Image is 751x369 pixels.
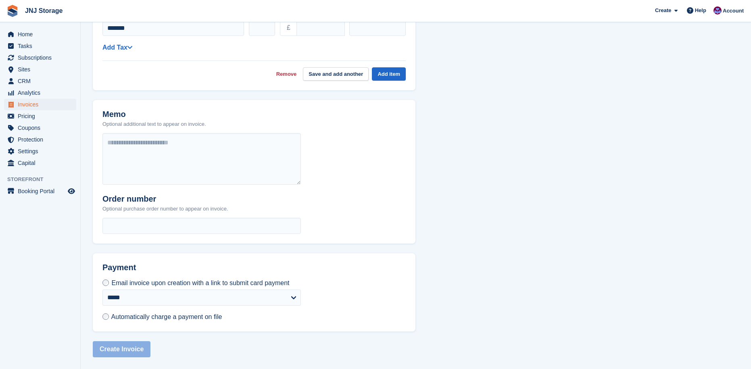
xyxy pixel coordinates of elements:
[18,146,66,157] span: Settings
[4,52,76,63] a: menu
[111,279,289,286] span: Email invoice upon creation with a link to submit card payment
[18,134,66,145] span: Protection
[18,157,66,169] span: Capital
[102,44,132,51] a: Add Tax
[102,263,301,279] h2: Payment
[102,120,206,128] p: Optional additional text to appear on invoice.
[4,146,76,157] a: menu
[22,4,66,17] a: JNJ Storage
[4,40,76,52] a: menu
[102,194,228,204] h2: Order number
[4,64,76,75] a: menu
[6,5,19,17] img: stora-icon-8386f47178a22dfd0bd8f6a31ec36ba5ce8667c1dd55bd0f319d3a0aa187defe.svg
[4,186,76,197] a: menu
[372,67,406,81] button: Add item
[4,87,76,98] a: menu
[67,186,76,196] a: Preview store
[18,64,66,75] span: Sites
[4,110,76,122] a: menu
[18,75,66,87] span: CRM
[276,70,297,78] a: Remove
[303,67,369,81] button: Save and add another
[102,313,109,320] input: Automatically charge a payment on file
[111,313,222,320] span: Automatically charge a payment on file
[102,110,206,119] h2: Memo
[102,205,228,213] p: Optional purchase order number to appear on invoice.
[18,87,66,98] span: Analytics
[18,29,66,40] span: Home
[18,52,66,63] span: Subscriptions
[4,75,76,87] a: menu
[93,341,150,357] button: Create Invoice
[7,175,80,183] span: Storefront
[18,40,66,52] span: Tasks
[695,6,706,15] span: Help
[4,29,76,40] a: menu
[4,134,76,145] a: menu
[4,122,76,133] a: menu
[18,99,66,110] span: Invoices
[4,157,76,169] a: menu
[18,110,66,122] span: Pricing
[102,279,109,286] input: Email invoice upon creation with a link to submit card payment
[18,122,66,133] span: Coupons
[713,6,722,15] img: Jonathan Scrase
[18,186,66,197] span: Booking Portal
[655,6,671,15] span: Create
[4,99,76,110] a: menu
[723,7,744,15] span: Account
